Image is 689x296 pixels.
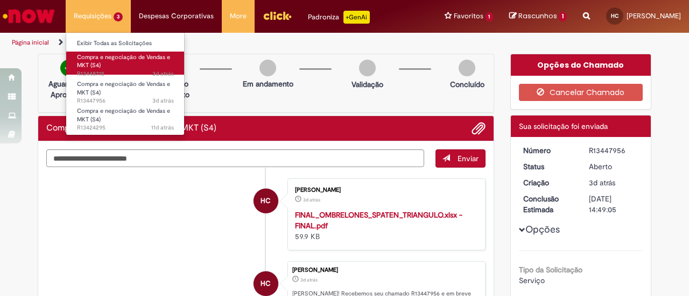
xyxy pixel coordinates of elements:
ul: Trilhas de página [8,33,451,53]
a: Aberto R13447956 : Compra e negociação de Vendas e MKT (S4) [66,78,185,102]
time: 26/08/2025 11:49:01 [152,97,174,105]
div: 26/08/2025 11:49:00 [589,177,639,188]
button: Cancelar Chamado [519,84,643,101]
div: Hugo Leonardo Pereira Cordeiro [254,271,278,296]
span: More [230,11,247,21]
img: img-circle-grey.png [359,60,376,76]
time: 26/08/2025 11:48:48 [303,197,320,203]
span: HC [261,188,271,214]
span: Compra e negociação de Vendas e MKT (S4) [77,107,170,124]
button: Adicionar anexos [472,121,486,135]
dt: Criação [515,177,581,188]
span: Rascunhos [518,11,557,21]
img: click_logo_yellow_360x200.png [263,8,292,24]
p: +GenAi [343,11,370,24]
span: 3d atrás [589,178,615,187]
span: Sua solicitação foi enviada [519,121,608,131]
span: R13447956 [77,97,174,105]
h2: Compra e negociação de Vendas e MKT (S4) Histórico de tíquete [46,124,216,133]
a: Rascunhos [509,11,567,21]
span: Serviço [519,276,545,285]
a: Aberto R13424295 : Compra e negociação de Vendas e MKT (S4) [66,105,185,128]
span: R13424295 [77,124,174,132]
button: Enviar [435,149,486,168]
div: [DATE] 14:49:05 [589,193,639,215]
a: Página inicial [12,38,49,47]
div: [PERSON_NAME] [292,267,480,273]
img: check-circle-green.png [60,60,77,76]
time: 26/08/2025 11:49:00 [589,178,615,187]
span: [PERSON_NAME] [627,11,681,20]
span: 3d atrás [152,70,174,78]
span: 3 [114,12,123,21]
img: ServiceNow [1,5,57,27]
div: R13447956 [589,145,639,156]
span: Compra e negociação de Vendas e MKT (S4) [77,80,170,97]
span: Despesas Corporativas [139,11,214,21]
p: Em andamento [243,78,293,89]
img: img-circle-grey.png [259,60,276,76]
a: FINAL_OMBRELONES_SPATEN_TRIANGULO.xlsx - FINAL.pdf [295,210,462,230]
span: HC [611,12,618,19]
dt: Número [515,145,581,156]
span: 3d atrás [303,197,320,203]
div: Padroniza [308,11,370,24]
b: Tipo da Solicitação [519,265,582,275]
div: Hugo Leonardo Pereira Cordeiro [254,189,278,213]
span: Favoritos [454,11,483,21]
span: 1 [559,12,567,21]
ul: Requisições [66,32,185,135]
span: 3d atrás [300,277,318,283]
div: Opções do Chamado [511,54,651,76]
textarea: Digite sua mensagem aqui... [46,149,424,167]
dt: Status [515,161,581,172]
span: 3d atrás [152,97,174,105]
span: R13448715 [77,70,174,78]
p: Concluído [450,79,484,90]
dt: Conclusão Estimada [515,193,581,215]
span: Requisições [74,11,111,21]
p: Aguardando Aprovação [43,78,95,100]
a: Aberto R13448715 : Compra e negociação de Vendas e MKT (S4) [66,52,185,75]
a: Exibir Todas as Solicitações [66,38,185,49]
img: img-circle-grey.png [459,60,475,76]
time: 26/08/2025 11:49:00 [300,277,318,283]
div: [PERSON_NAME] [295,187,474,193]
span: 1 [486,12,494,21]
time: 18/08/2025 11:20:36 [151,124,174,132]
span: Compra e negociação de Vendas e MKT (S4) [77,53,170,70]
div: 59.9 KB [295,210,474,242]
span: 11d atrás [151,124,174,132]
p: Validação [351,79,383,90]
span: Enviar [458,154,479,163]
div: Aberto [589,161,639,172]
